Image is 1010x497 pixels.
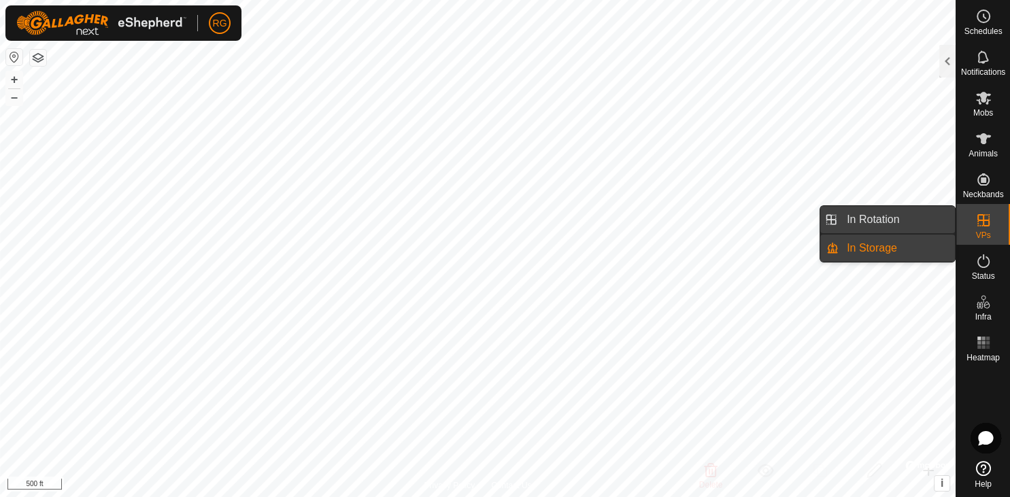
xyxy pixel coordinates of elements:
[975,231,990,239] span: VPs
[6,89,22,105] button: –
[6,71,22,88] button: +
[964,27,1002,35] span: Schedules
[424,479,475,492] a: Privacy Policy
[820,235,955,262] li: In Storage
[971,272,994,280] span: Status
[491,479,531,492] a: Contact Us
[847,240,897,256] span: In Storage
[16,11,186,35] img: Gallagher Logo
[956,456,1010,494] a: Help
[975,480,992,488] span: Help
[969,150,998,158] span: Animals
[973,109,993,117] span: Mobs
[213,16,227,31] span: RG
[962,190,1003,199] span: Neckbands
[6,49,22,65] button: Reset Map
[941,477,943,489] span: i
[30,50,46,66] button: Map Layers
[935,476,949,491] button: i
[961,68,1005,76] span: Notifications
[975,313,991,321] span: Infra
[839,235,955,262] a: In Storage
[839,206,955,233] a: In Rotation
[847,211,899,228] span: In Rotation
[820,206,955,233] li: In Rotation
[966,354,1000,362] span: Heatmap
